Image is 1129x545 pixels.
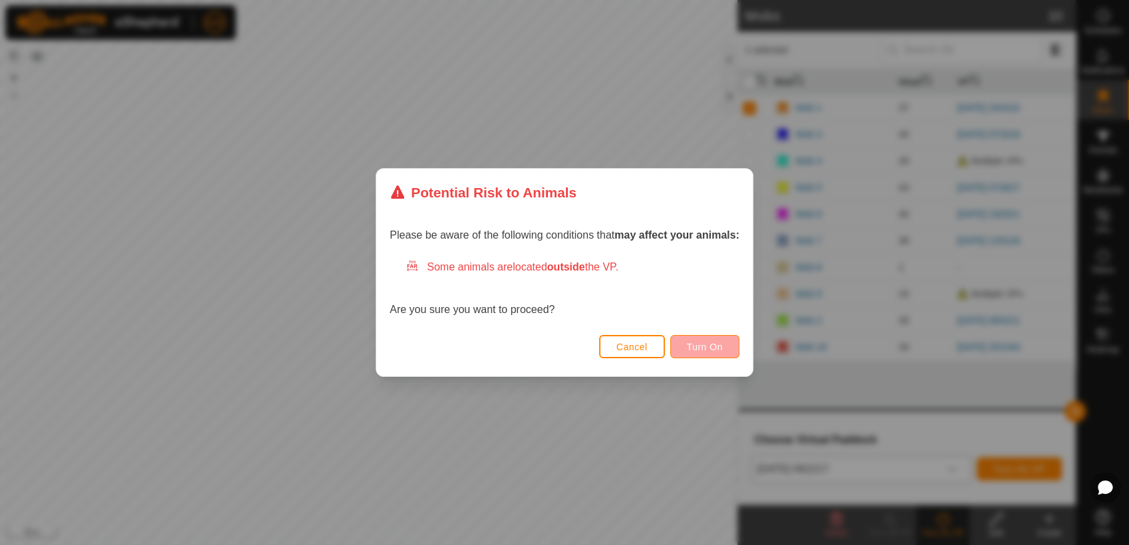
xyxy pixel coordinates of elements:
[614,229,739,241] strong: may affect your animals:
[513,261,618,272] span: located the VP.
[670,335,739,358] button: Turn On
[390,182,576,203] div: Potential Risk to Animals
[547,261,585,272] strong: outside
[406,259,739,275] div: Some animals are
[687,342,723,352] span: Turn On
[390,259,739,318] div: Are you sure you want to proceed?
[599,335,665,358] button: Cancel
[616,342,648,352] span: Cancel
[390,229,739,241] span: Please be aware of the following conditions that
